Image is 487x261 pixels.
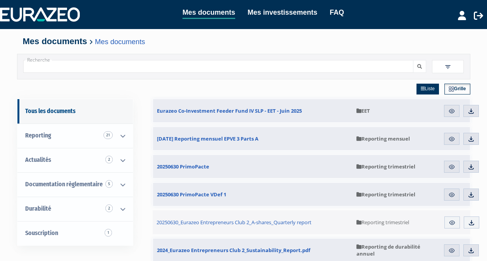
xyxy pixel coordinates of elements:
[448,163,455,170] img: eye.svg
[356,219,409,226] span: Reporting trimestriel
[153,210,353,234] a: 20250630_Eurazeo Entrepreneurs Club 2_A-shares_Quarterly report
[468,136,475,143] img: download.svg
[105,156,113,163] span: 2
[448,247,455,254] img: eye.svg
[157,135,258,142] span: [DATE] Reporting mensuel EPVE 3 Parts A
[157,219,311,226] span: 20250630_Eurazeo Entrepreneurs Club 2_A-shares_Quarterly report
[17,221,133,246] a: Souscription1
[330,7,344,18] a: FAQ
[17,99,133,124] a: Tous les documents
[448,108,455,115] img: eye.svg
[448,191,455,198] img: eye.svg
[356,191,415,198] span: Reporting trimestriel
[17,197,133,221] a: Durabilité 2
[25,156,51,163] span: Actualités
[157,163,209,170] span: 20250630 PrimoPacte
[153,99,353,122] a: Eurazeo Co-Investment Feeder Fund IV SLP - EET - Juin 2025
[23,37,465,46] h4: Mes documents
[17,124,133,148] a: Reporting 21
[17,172,133,197] a: Documentation règlementaire 5
[356,243,434,257] span: Reporting de durabilité annuel
[356,107,370,114] span: EET
[356,163,415,170] span: Reporting trimestriel
[17,148,133,172] a: Actualités 2
[444,64,451,70] img: filter.svg
[157,247,310,254] span: 2024_Eurazeo Entrepreneurs Club 2_Sustainability_Report.pdf
[182,7,235,19] a: Mes documents
[25,205,51,212] span: Durabilité
[23,60,414,73] input: Recherche
[105,229,112,237] span: 1
[468,163,475,170] img: download.svg
[448,136,455,143] img: eye.svg
[157,191,226,198] span: 20250630 PrimoPacte VDef 1
[356,135,410,142] span: Reporting mensuel
[105,180,113,188] span: 5
[103,131,113,139] span: 21
[95,38,145,46] a: Mes documents
[449,86,454,92] img: grid.svg
[416,84,439,94] a: Liste
[153,183,353,206] a: 20250630 PrimoPacte VDef 1
[25,132,51,139] span: Reporting
[468,191,475,198] img: download.svg
[444,84,470,94] a: Grille
[248,7,317,18] a: Mes investissements
[105,204,113,212] span: 2
[157,107,302,114] span: Eurazeo Co-Investment Feeder Fund IV SLP - EET - Juin 2025
[468,247,475,254] img: download.svg
[25,229,58,237] span: Souscription
[468,108,475,115] img: download.svg
[449,219,456,226] img: eye.svg
[153,127,353,150] a: [DATE] Reporting mensuel EPVE 3 Parts A
[153,155,353,178] a: 20250630 PrimoPacte
[25,180,103,188] span: Documentation règlementaire
[468,219,475,226] img: download.svg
